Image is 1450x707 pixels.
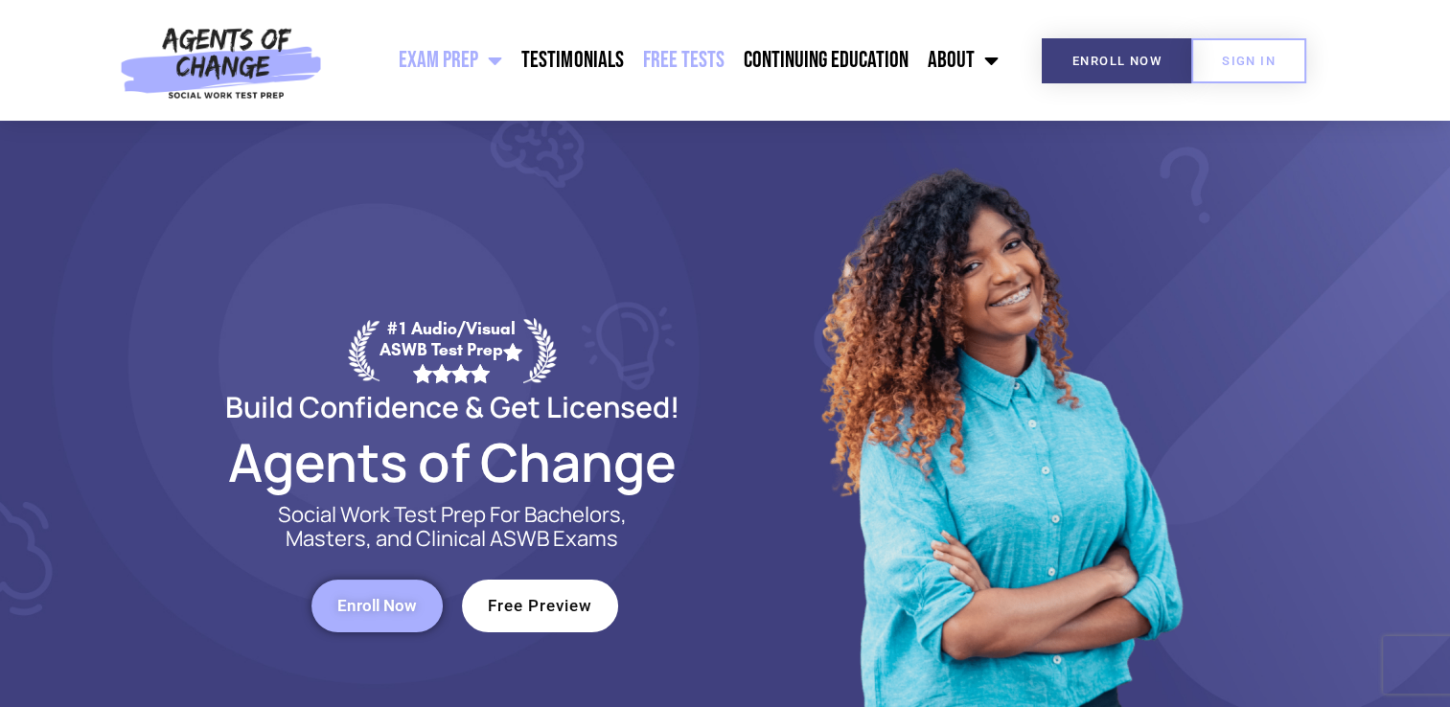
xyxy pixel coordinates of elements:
span: SIGN IN [1222,55,1276,67]
nav: Menu [332,36,1008,84]
span: Enroll Now [1072,55,1162,67]
span: Enroll Now [337,598,417,614]
a: Testimonials [512,36,633,84]
p: Social Work Test Prep For Bachelors, Masters, and Clinical ASWB Exams [256,503,649,551]
a: SIGN IN [1191,38,1306,83]
a: About [917,36,1007,84]
a: Exam Prep [389,36,512,84]
a: Enroll Now [1042,38,1192,83]
a: Continuing Education [733,36,917,84]
h2: Build Confidence & Get Licensed! [179,393,725,421]
a: Enroll Now [311,580,443,632]
a: Free Preview [462,580,618,632]
h2: Agents of Change [179,440,725,484]
span: Free Preview [488,598,592,614]
div: #1 Audio/Visual ASWB Test Prep [380,318,523,382]
a: Free Tests [633,36,733,84]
